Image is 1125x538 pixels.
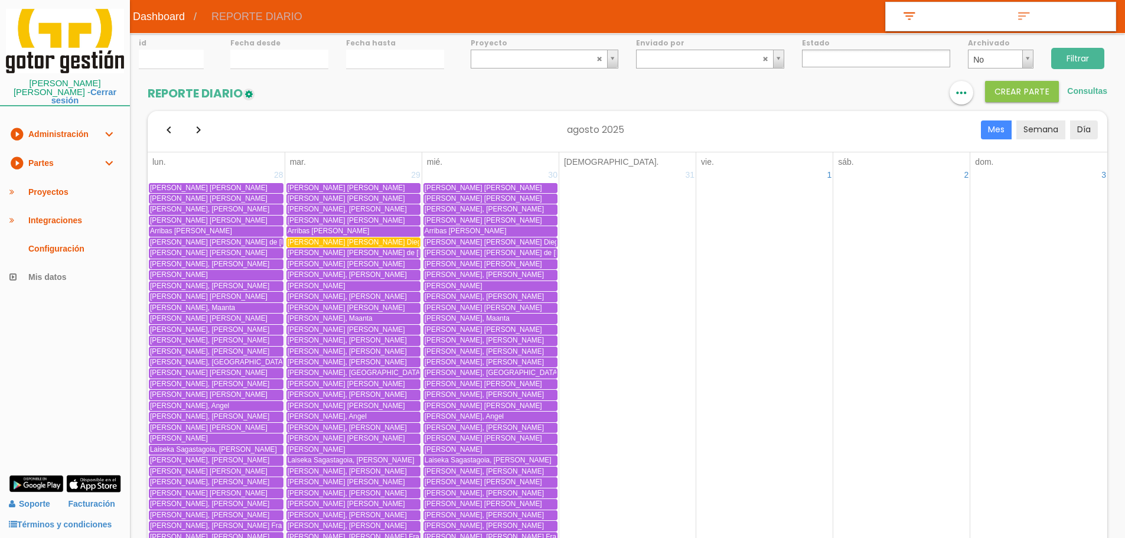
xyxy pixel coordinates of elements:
span: [PERSON_NAME], [PERSON_NAME] [150,347,269,356]
a: [PERSON_NAME] [PERSON_NAME] [149,292,283,302]
a: [PERSON_NAME] [423,281,557,291]
span: Arribas [PERSON_NAME] [150,227,232,235]
span: [PERSON_NAME], [PERSON_NAME] [288,390,407,399]
a: [PERSON_NAME], [PERSON_NAME] [286,335,420,345]
img: edit-1.png [243,89,255,100]
span: [PERSON_NAME], Maanta [150,304,235,312]
a: [PERSON_NAME], [PERSON_NAME] [149,259,283,269]
span: [PERSON_NAME] [PERSON_NAME] [288,260,405,268]
a: [PERSON_NAME], Maanta [149,303,283,313]
span: [PERSON_NAME], [PERSON_NAME] [425,347,544,356]
span: [PERSON_NAME] [PERSON_NAME] [425,478,542,486]
a: No [968,50,1033,69]
span: [PERSON_NAME] [PERSON_NAME] [425,184,542,192]
span: [PERSON_NAME], [PERSON_NAME] Francisco [150,521,302,530]
span: [PERSON_NAME] [PERSON_NAME] [150,314,268,322]
a: 1 [826,168,833,182]
label: Estado [802,38,950,48]
a: [PERSON_NAME], [PERSON_NAME] [286,390,420,400]
button: Día [1070,120,1098,139]
a: [PERSON_NAME], [PERSON_NAME] [286,510,420,520]
a: [PERSON_NAME], [PERSON_NAME] [149,477,283,487]
a: [PERSON_NAME] [PERSON_NAME] [423,259,557,269]
h2: REPORTE DIARIO [148,87,255,100]
a: [PERSON_NAME] [PERSON_NAME] de [PERSON_NAME] [149,237,283,247]
a: [PERSON_NAME], [PERSON_NAME] [286,467,420,477]
a: [PERSON_NAME], [GEOGRAPHIC_DATA] [423,368,557,378]
a: [PERSON_NAME] [PERSON_NAME] Diego [423,237,557,247]
span: [PERSON_NAME], Maanta [425,314,510,322]
label: Fecha desde [230,38,328,48]
span: [PERSON_NAME], [PERSON_NAME] [425,336,544,344]
a: [PERSON_NAME] [PERSON_NAME] [149,423,283,433]
a: [PERSON_NAME] [PERSON_NAME] [286,499,420,509]
a: Laiseka Sagastagoia, [PERSON_NAME] [286,455,420,465]
a: Soporte [9,499,50,508]
span: [PERSON_NAME] [PERSON_NAME] [150,423,268,432]
span: [PERSON_NAME] [PERSON_NAME] [288,194,405,203]
a: [PERSON_NAME], Angel [286,412,420,422]
a: [PERSON_NAME] [286,281,420,291]
span: Arribas [PERSON_NAME] [425,227,507,235]
a: [PERSON_NAME], [PERSON_NAME] [423,335,557,345]
a: [PERSON_NAME], [PERSON_NAME] [423,390,557,400]
span: [PERSON_NAME] [PERSON_NAME] [288,184,405,192]
i: filter_list [900,9,919,24]
span: [PERSON_NAME] [425,282,482,290]
label: Enviado por [636,38,784,48]
a: Arribas [PERSON_NAME] [423,226,557,236]
span: [PERSON_NAME], [PERSON_NAME] [150,282,269,290]
a: [PERSON_NAME] [PERSON_NAME] [286,216,420,226]
span: [PERSON_NAME], [PERSON_NAME] [150,456,269,464]
a: [PERSON_NAME] [PERSON_NAME] [286,433,420,444]
span: [PERSON_NAME] [PERSON_NAME] [288,304,405,312]
a: [PERSON_NAME], [PERSON_NAME] [286,204,420,214]
a: [PERSON_NAME], [PERSON_NAME] [286,521,420,531]
i: expand_more [102,120,116,148]
a: [PERSON_NAME], [PERSON_NAME] [149,204,283,214]
span: [PERSON_NAME] [PERSON_NAME] de [PERSON_NAME] [288,249,475,257]
span: [PERSON_NAME] [PERSON_NAME] [425,260,542,268]
a: [PERSON_NAME] [PERSON_NAME] [286,259,420,269]
a: [PERSON_NAME], [PERSON_NAME] [423,467,557,477]
a: [PERSON_NAME], [PERSON_NAME] [286,347,420,357]
span: [PERSON_NAME], [PERSON_NAME] [150,205,269,213]
span: [PERSON_NAME], [PERSON_NAME] [150,478,269,486]
a: Facturación [69,494,115,514]
a: [PERSON_NAME] [PERSON_NAME] [149,194,283,204]
a: [PERSON_NAME] [PERSON_NAME] [286,325,420,335]
a: [PERSON_NAME] [149,270,283,280]
span: [PERSON_NAME] [PERSON_NAME] [425,325,542,334]
span: [PERSON_NAME] [288,445,345,454]
span: Laiseka Sagastagoia, [PERSON_NAME] [150,445,277,454]
span: [PERSON_NAME], [PERSON_NAME] [288,292,407,301]
span: [PERSON_NAME], [PERSON_NAME] [425,270,544,279]
span: [PERSON_NAME] [PERSON_NAME] [425,434,542,442]
input: Filtrar [1051,48,1104,69]
a: [PERSON_NAME] [PERSON_NAME] [286,194,420,204]
span: [PERSON_NAME], [GEOGRAPHIC_DATA] [288,369,422,377]
span: [PERSON_NAME] [PERSON_NAME] [150,194,268,203]
span: [PERSON_NAME], [PERSON_NAME] [288,423,407,432]
a: [PERSON_NAME], [PERSON_NAME] [423,510,557,520]
a: [PERSON_NAME] [PERSON_NAME] [423,183,557,193]
a: [PERSON_NAME], [PERSON_NAME] [423,347,557,357]
span: sáb. [838,157,853,167]
a: [PERSON_NAME] [PERSON_NAME] [423,477,557,487]
label: Proyecto [471,38,619,48]
label: Fecha hasta [346,38,444,48]
span: [PERSON_NAME], [PERSON_NAME] [288,511,407,519]
span: [PERSON_NAME], [PERSON_NAME] [288,347,407,356]
a: [PERSON_NAME], [PERSON_NAME] [149,510,283,520]
span: [PERSON_NAME], [PERSON_NAME] [425,489,544,497]
a: [PERSON_NAME], Angel [423,412,557,422]
span: No [973,50,1017,69]
span: [PERSON_NAME] [PERSON_NAME] de [PERSON_NAME] [150,238,337,246]
a: [PERSON_NAME] [PERSON_NAME] [423,433,557,444]
a: [PERSON_NAME] [PERSON_NAME] [149,183,283,193]
a: [PERSON_NAME], [PERSON_NAME] [423,292,557,302]
span: [PERSON_NAME] [PERSON_NAME] Diego [425,238,562,246]
a: [PERSON_NAME], [PERSON_NAME] [286,357,420,367]
span: [PERSON_NAME] [PERSON_NAME] [425,500,542,508]
span: dom. [975,157,993,167]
